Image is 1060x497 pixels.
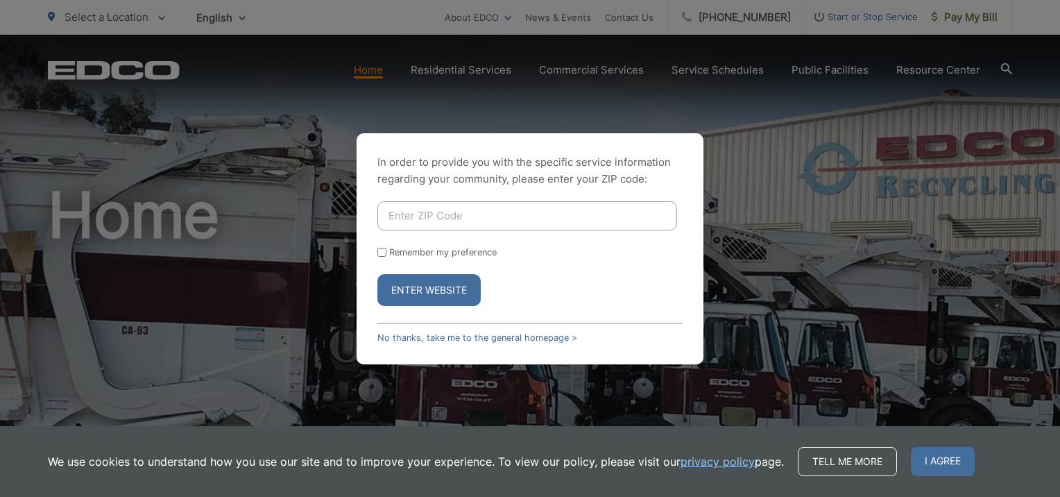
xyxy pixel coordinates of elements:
[377,274,481,306] button: Enter Website
[48,453,784,470] p: We use cookies to understand how you use our site and to improve your experience. To view our pol...
[377,154,683,187] p: In order to provide you with the specific service information regarding your community, please en...
[389,247,497,258] label: Remember my preference
[911,447,975,476] span: I agree
[681,453,755,470] a: privacy policy
[377,201,677,230] input: Enter ZIP Code
[798,447,897,476] a: Tell me more
[377,332,577,343] a: No thanks, take me to the general homepage >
